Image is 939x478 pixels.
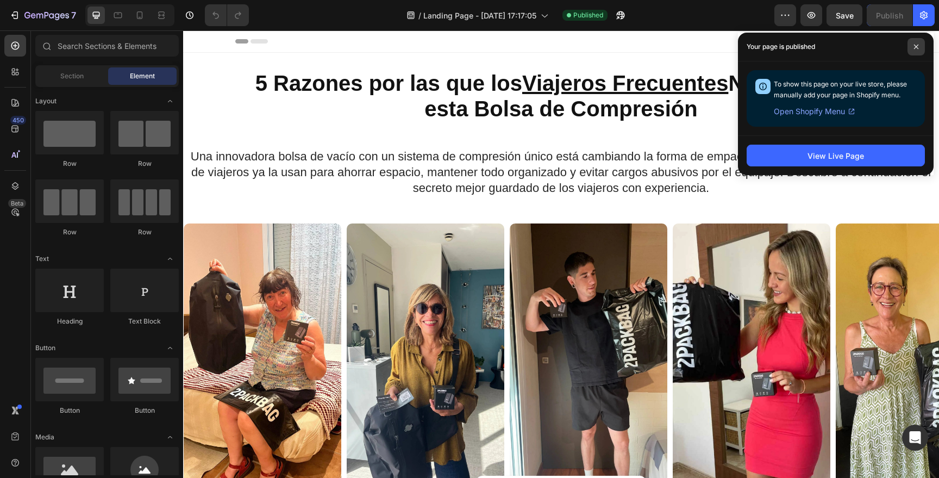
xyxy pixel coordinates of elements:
input: Search Sections & Elements [35,35,179,57]
span: Media [35,432,54,442]
div: 450 [10,116,26,125]
span: Toggle open [161,92,179,110]
div: Button [35,406,104,415]
span: Published [573,10,603,20]
div: Publish [876,10,903,21]
div: Undo/Redo [205,4,249,26]
span: Landing Page - [DATE] 17:17:05 [423,10,536,21]
div: Row [35,227,104,237]
span: Element [130,71,155,81]
span: Button [35,343,55,353]
div: Button [110,406,179,415]
div: View Live Page [807,150,864,162]
img: gempages_577441653510374388-a8333033-5730-4973-918d-6f057910839f.webp [164,193,321,474]
img: gempages_577441653510374388-94a08298-b4fe-4269-8608-466f79ec9fc1.jpg [1,193,158,474]
img: gempages_577441653510374388-f575c3fa-b4f6-482b-8d94-6c74a52694ca.webp [490,193,647,474]
u: Viajeros Frecuentes [339,41,545,65]
div: Row [35,159,104,169]
span: Section [60,71,84,81]
p: Your page is published [747,41,815,52]
div: Beta [8,199,26,208]
button: View Live Page [747,145,925,166]
span: To show this page on your live store, please manually add your page in Shopify menu. [774,80,907,99]
p: 7 [71,9,76,22]
span: Open Shopify Menu [774,105,845,118]
button: 7 [4,4,81,26]
button: Publish [867,4,912,26]
iframe: Design area [183,30,939,478]
span: Una innovadora bolsa de vacío con un sistema de compresión único está cambiando la forma de empac... [8,119,748,164]
img: gempages_577441653510374388-e4a34dc8-6e2d-465e-979b-4a08959bbcfd.webp [653,193,810,474]
div: Open Intercom Messenger [902,425,928,451]
button: Save [827,4,862,26]
span: Toggle open [161,429,179,446]
div: Text Block [110,316,179,326]
span: Text [35,254,49,264]
span: Layout [35,96,57,106]
span: / [418,10,421,21]
span: Save [836,11,854,20]
div: Heading [35,316,104,326]
div: Row [110,227,179,237]
img: gempages_577441653510374388-31438dab-eff1-45f7-821c-308f64b7a98d.webp [327,193,484,474]
span: Toggle open [161,339,179,357]
span: Toggle open [161,250,179,268]
div: Row [110,159,179,169]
